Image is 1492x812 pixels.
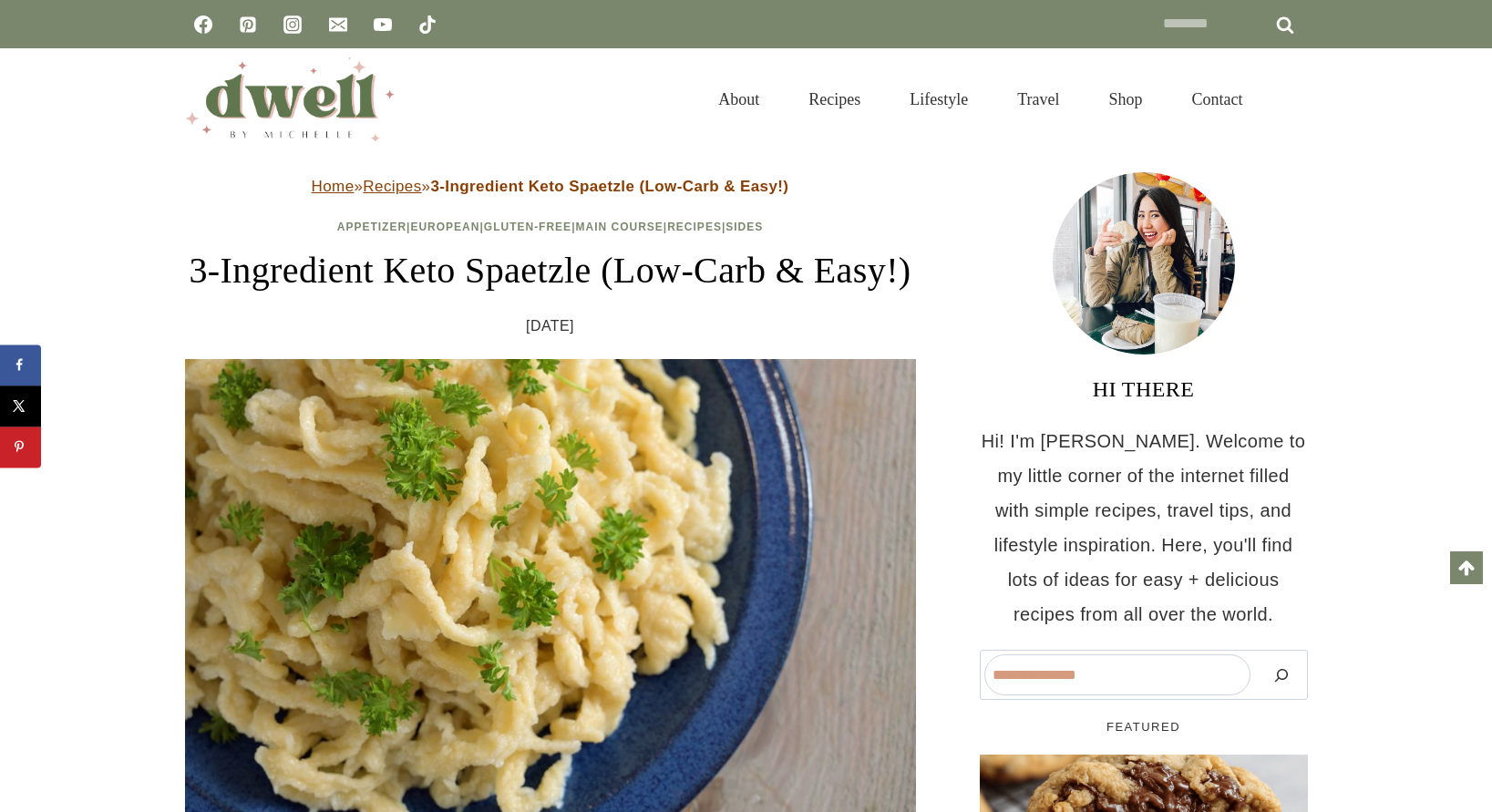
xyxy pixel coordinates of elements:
[980,424,1308,632] p: Hi! I'm [PERSON_NAME]. Welcome to my little corner of the internet filled with simple recipes, tr...
[320,6,356,43] a: Email
[725,221,763,233] a: Sides
[409,6,446,43] a: TikTok
[980,373,1308,406] h3: HI THERE
[1260,654,1303,695] button: Search
[667,221,722,233] a: Recipes
[694,67,1267,131] nav: Primary Navigation
[993,67,1084,131] a: Travel
[274,6,311,43] a: Instagram
[484,221,571,233] a: Gluten-Free
[784,67,885,131] a: Recipes
[312,178,789,195] span: » »
[526,313,574,340] time: [DATE]
[430,178,788,195] strong: 3-Ingredient Keto Spaetzle (Low-Carb & Easy!)
[185,243,916,298] h1: 3-Ingredient Keto Spaetzle (Low-Carb & Easy!)
[363,178,421,195] a: Recipes
[410,221,479,233] a: European
[980,718,1308,736] h5: FEATURED
[230,6,266,43] a: Pinterest
[576,221,664,233] a: Main Course
[1168,67,1268,131] a: Contact
[185,57,395,141] img: DWELL by michelle
[312,178,355,195] a: Home
[337,221,406,233] a: Appetizer
[185,6,221,43] a: Facebook
[694,67,784,131] a: About
[1084,67,1167,131] a: Shop
[337,221,764,233] span: | | | | |
[1277,84,1308,115] button: View Search Form
[1450,551,1483,584] a: Scroll to top
[365,6,401,43] a: YouTube
[885,67,993,131] a: Lifestyle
